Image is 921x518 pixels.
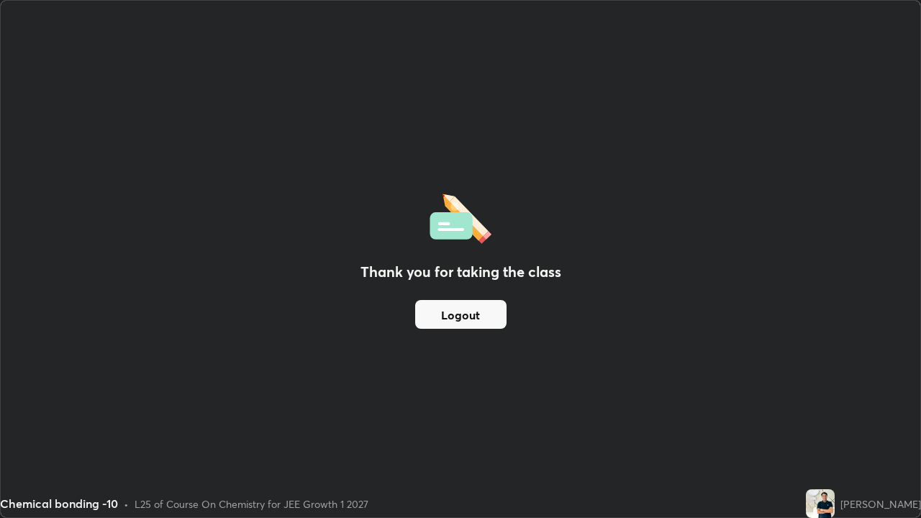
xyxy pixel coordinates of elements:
div: L25 of Course On Chemistry for JEE Growth 1 2027 [135,496,368,512]
button: Logout [415,300,507,329]
div: [PERSON_NAME] [840,496,921,512]
img: offlineFeedback.1438e8b3.svg [430,189,491,244]
div: • [124,496,129,512]
img: 6f5849fa1b7a4735bd8d44a48a48ab07.jpg [806,489,835,518]
h2: Thank you for taking the class [360,261,561,283]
